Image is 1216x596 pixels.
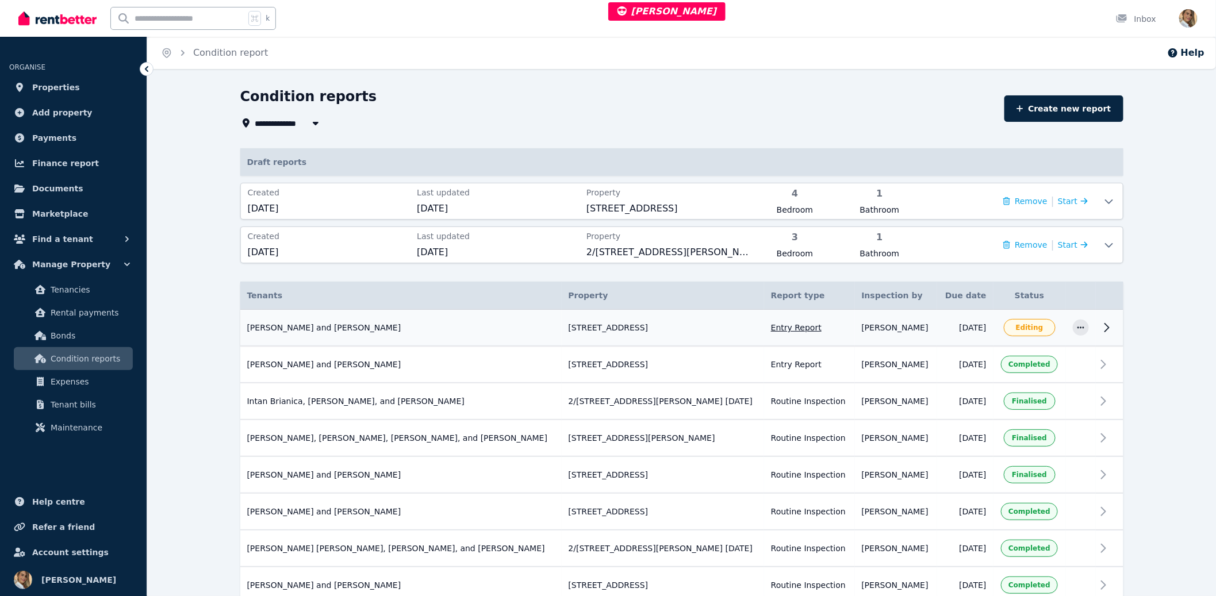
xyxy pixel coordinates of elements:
[14,347,133,370] a: Condition reports
[9,101,137,124] a: Add property
[32,182,83,195] span: Documents
[862,579,929,591] span: [PERSON_NAME]
[586,187,749,198] span: Property
[764,310,855,347] td: Entry Report
[756,230,834,244] span: 3
[9,516,137,539] a: Refer a friend
[51,398,128,412] span: Tenant bills
[764,346,855,383] td: Entry Report
[764,383,855,420] td: Routine Inspection
[841,230,918,244] span: 1
[51,329,128,343] span: Bonds
[617,6,717,17] span: [PERSON_NAME]
[9,63,45,71] span: ORGANISE
[841,187,918,201] span: 1
[937,493,993,530] td: [DATE]
[18,10,97,27] img: RentBetter
[764,282,855,310] th: Report type
[9,202,137,225] a: Marketplace
[9,228,137,251] button: Find a tenant
[247,359,401,370] span: [PERSON_NAME] and [PERSON_NAME]
[51,375,128,389] span: Expenses
[937,310,993,347] td: [DATE]
[9,490,137,513] a: Help centre
[9,126,137,149] a: Payments
[841,204,918,216] span: Bathroom
[248,245,411,259] span: [DATE]
[862,322,929,333] span: [PERSON_NAME]
[32,257,110,271] span: Manage Property
[32,131,76,145] span: Payments
[937,420,993,456] td: [DATE]
[855,282,937,310] th: Inspection by
[9,253,137,276] button: Manage Property
[562,420,764,456] td: [STREET_ADDRESS][PERSON_NAME]
[14,301,133,324] a: Rental payments
[1012,397,1047,406] span: Finalised
[32,545,109,559] span: Account settings
[193,47,268,58] a: Condition report
[764,456,855,493] td: Routine Inspection
[32,207,88,221] span: Marketplace
[9,541,137,564] a: Account settings
[266,14,270,23] span: k
[1004,95,1123,122] a: Create new report
[841,248,918,259] span: Bathroom
[247,579,401,591] span: [PERSON_NAME] and [PERSON_NAME]
[562,456,764,493] td: [STREET_ADDRESS]
[51,352,128,366] span: Condition reports
[417,245,580,259] span: [DATE]
[51,306,128,320] span: Rental payments
[1008,360,1050,369] span: Completed
[1003,195,1048,207] button: Remove
[862,432,929,444] span: [PERSON_NAME]
[862,469,929,480] span: [PERSON_NAME]
[1051,237,1054,253] span: |
[756,187,834,201] span: 4
[32,232,93,246] span: Find a tenant
[14,370,133,393] a: Expenses
[248,202,411,216] span: [DATE]
[14,571,32,589] img: Jodie Cartmer
[562,346,764,383] td: [STREET_ADDRESS]
[248,230,411,242] span: Created
[937,346,993,383] td: [DATE]
[1058,197,1077,206] span: Start
[14,324,133,347] a: Bonds
[240,87,377,106] h1: Condition reports
[248,187,411,198] span: Created
[562,310,764,347] td: [STREET_ADDRESS]
[1051,193,1054,209] span: |
[14,393,133,416] a: Tenant bills
[937,282,993,310] th: Due date
[586,230,749,242] span: Property
[32,80,80,94] span: Properties
[247,432,548,444] span: [PERSON_NAME], [PERSON_NAME], [PERSON_NAME], and [PERSON_NAME]
[1179,9,1198,28] img: Jodie Cartmer
[240,148,1123,176] p: Draft report s
[1008,580,1050,590] span: Completed
[1003,239,1048,251] button: Remove
[862,395,929,407] span: [PERSON_NAME]
[14,416,133,439] a: Maintenance
[9,152,137,175] a: Finance report
[1008,507,1050,516] span: Completed
[764,530,855,567] td: Routine Inspection
[41,573,116,587] span: [PERSON_NAME]
[147,37,282,69] nav: Breadcrumb
[247,506,401,517] span: [PERSON_NAME] and [PERSON_NAME]
[562,493,764,530] td: [STREET_ADDRESS]
[764,493,855,530] td: Routine Inspection
[1012,433,1047,443] span: Finalised
[9,177,137,200] a: Documents
[417,230,580,242] span: Last updated
[937,456,993,493] td: [DATE]
[562,383,764,420] td: 2/[STREET_ADDRESS][PERSON_NAME] [DATE]
[1016,323,1044,332] span: Editing
[764,420,855,456] td: Routine Inspection
[32,520,95,534] span: Refer a friend
[1008,544,1050,553] span: Completed
[862,359,929,370] span: [PERSON_NAME]
[586,202,749,216] span: [STREET_ADDRESS]
[562,530,764,567] td: 2/[STREET_ADDRESS][PERSON_NAME] [DATE]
